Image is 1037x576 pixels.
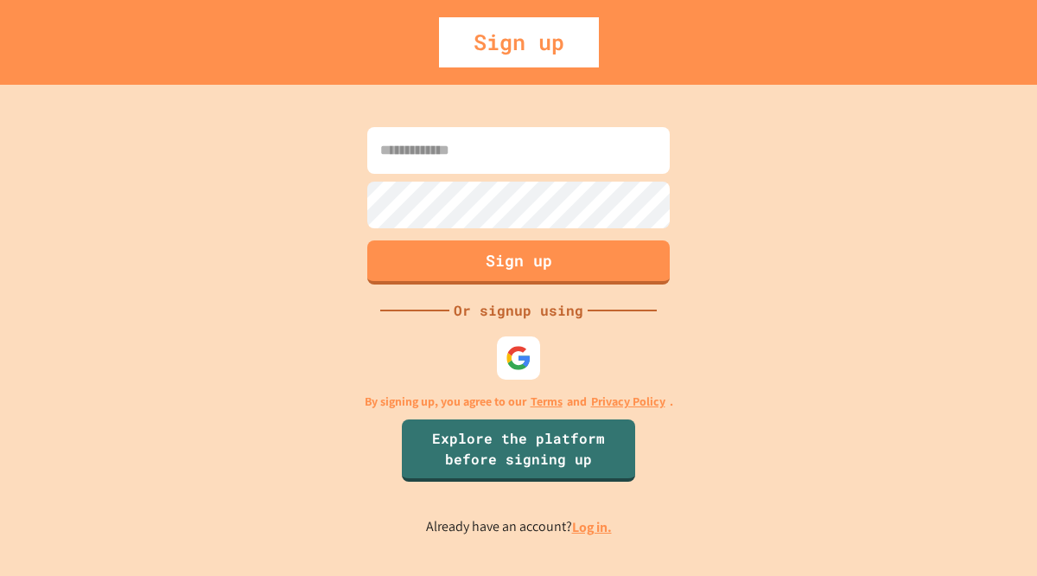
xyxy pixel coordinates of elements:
[367,240,670,285] button: Sign up
[449,300,588,321] div: Or signup using
[426,516,612,538] p: Already have an account?
[506,345,531,371] img: google-icon.svg
[591,393,665,411] a: Privacy Policy
[531,393,563,411] a: Terms
[402,419,635,482] a: Explore the platform before signing up
[439,17,599,67] div: Sign up
[365,393,673,411] p: By signing up, you agree to our and .
[572,518,612,536] a: Log in.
